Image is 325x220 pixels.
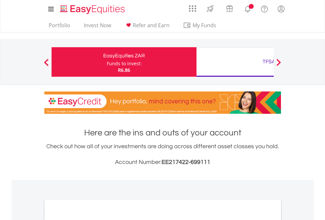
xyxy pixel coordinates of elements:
a: Invest Now [81,22,114,32]
span: Refer and Earn [133,22,170,29]
div: Check out how all of your investments are doing across different asset classes you hold. [44,142,281,167]
a: AppsGrid [185,2,200,12]
img: EasyEquities_Logo.png [59,4,128,15]
span: EE217422-699111 [162,159,210,165]
a: My Profile [273,2,290,16]
div: Funds to invest: [107,60,142,67]
span: R6.86 [118,67,130,73]
img: grid-menu-icon.svg [189,5,196,12]
img: EasyCredit Promotion Banner [44,91,281,114]
a: Notifications [239,2,256,15]
img: vouchers-v2.svg [224,3,235,14]
img: thrive-v2.svg [205,3,216,14]
button: Next [272,62,285,69]
h3: Account Number: [44,158,281,167]
a: Portfolio [46,22,73,32]
a: FAQ's and Support [256,2,273,15]
button: Previous [40,62,53,69]
span: My Funds [183,21,226,30]
a: Home page [58,2,128,15]
a: Vouchers [220,2,239,14]
a: Refer and Earn [122,22,172,32]
h1: Here are the ins and outs of your account [44,127,281,139]
div: EasyEquities ZAR [56,51,193,60]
